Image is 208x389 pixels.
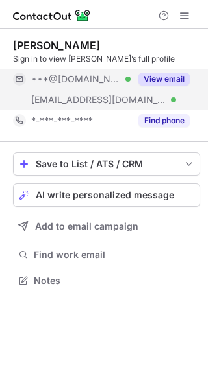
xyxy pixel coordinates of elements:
[34,275,195,287] span: Notes
[138,73,190,86] button: Reveal Button
[138,114,190,127] button: Reveal Button
[31,94,166,106] span: [EMAIL_ADDRESS][DOMAIN_NAME]
[13,183,200,207] button: AI write personalized message
[34,249,195,261] span: Find work email
[13,8,91,23] img: ContactOut v5.3.10
[31,73,121,85] span: ***@[DOMAIN_NAME]
[13,39,100,52] div: [PERSON_NAME]
[13,152,200,176] button: save-profile-one-click
[13,215,200,238] button: Add to email campaign
[13,246,200,264] button: Find work email
[36,190,174,200] span: AI write personalized message
[13,53,200,65] div: Sign in to view [PERSON_NAME]’s full profile
[13,272,200,290] button: Notes
[35,221,138,231] span: Add to email campaign
[36,159,177,169] div: Save to List / ATS / CRM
